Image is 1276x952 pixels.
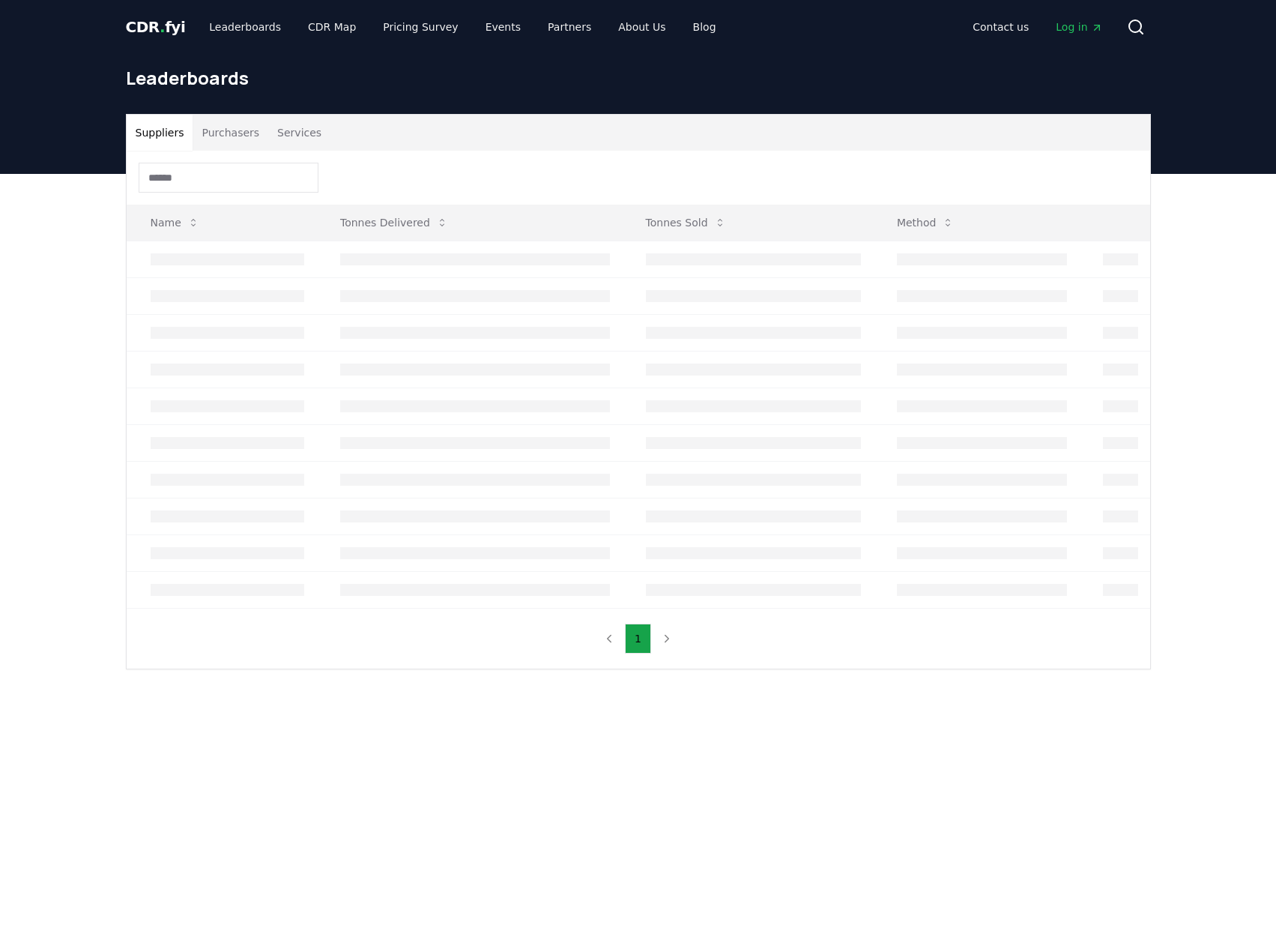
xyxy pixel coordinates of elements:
[197,13,728,40] nav: Main
[885,208,967,238] button: Method
[961,13,1114,40] nav: Main
[197,13,293,40] a: Leaderboards
[1056,19,1102,34] span: Log in
[681,13,728,40] a: Blog
[1044,13,1114,40] a: Log in
[961,13,1041,40] a: Contact us
[139,208,211,238] button: Name
[126,18,186,36] span: CDR fyi
[193,115,268,151] button: Purchasers
[371,13,470,40] a: Pricing Survey
[127,115,193,151] button: Suppliers
[606,13,677,40] a: About Us
[625,624,651,654] button: 1
[268,115,330,151] button: Services
[296,13,368,40] a: CDR Map
[328,208,460,238] button: Tonnes Delivered
[474,13,533,40] a: Events
[634,208,738,238] button: Tonnes Sold
[160,18,165,36] span: .
[536,13,603,40] a: Partners
[126,16,186,37] a: CDR.fyi
[126,66,1151,90] h1: Leaderboards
